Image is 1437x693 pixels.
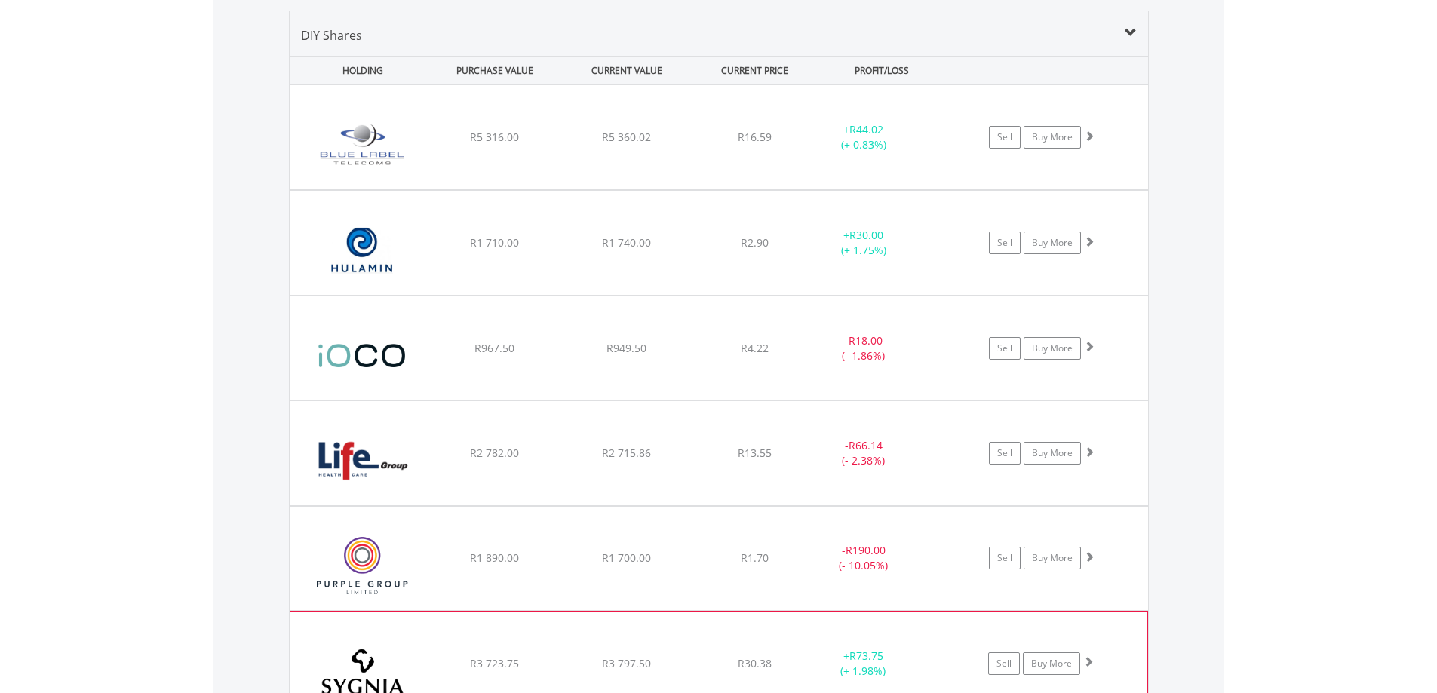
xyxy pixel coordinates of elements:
div: CURRENT PRICE [694,57,814,84]
a: Buy More [1024,232,1081,254]
div: CURRENT VALUE [563,57,692,84]
a: Buy More [1024,126,1081,149]
img: EQU.ZA.HLM.png [297,210,427,291]
a: Sell [989,337,1021,360]
span: R949.50 [606,341,646,355]
span: R1 700.00 [602,550,651,565]
div: + (+ 1.75%) [807,228,921,258]
span: R5 360.02 [602,130,651,144]
div: - (- 1.86%) [807,333,921,363]
span: R73.75 [849,649,883,663]
span: R2 782.00 [470,446,519,460]
a: Buy More [1023,652,1080,675]
span: R30.38 [738,656,772,670]
span: R30.00 [849,228,883,242]
span: R190.00 [846,543,886,557]
div: HOLDING [290,57,428,84]
span: R18.00 [849,333,883,348]
span: R1.70 [741,550,769,565]
span: R967.50 [474,341,514,355]
a: Sell [989,547,1021,569]
span: R44.02 [849,122,883,136]
span: R4.22 [741,341,769,355]
div: + (+ 1.98%) [806,649,920,679]
span: R5 316.00 [470,130,519,144]
div: PROFIT/LOSS [818,57,947,84]
span: R1 740.00 [602,235,651,250]
div: + (+ 0.83%) [807,122,921,152]
img: EQU.ZA.PPE.png [297,526,427,606]
span: R16.59 [738,130,772,144]
img: EQU.ZA.IOC.png [297,315,427,396]
span: R3 797.50 [602,656,651,670]
a: Sell [989,126,1021,149]
div: - (- 10.05%) [807,543,921,573]
span: R66.14 [849,438,883,452]
span: R3 723.75 [470,656,519,670]
span: R2.90 [741,235,769,250]
span: R2 715.86 [602,446,651,460]
span: R1 710.00 [470,235,519,250]
a: Sell [989,442,1021,465]
div: PURCHASE VALUE [431,57,560,84]
a: Sell [988,652,1020,675]
a: Buy More [1024,547,1081,569]
span: R1 890.00 [470,550,519,565]
span: DIY Shares [301,27,362,44]
a: Buy More [1024,337,1081,360]
span: R13.55 [738,446,772,460]
a: Buy More [1024,442,1081,465]
img: EQU.ZA.BLU.png [297,104,427,186]
a: Sell [989,232,1021,254]
div: - (- 2.38%) [807,438,921,468]
img: EQU.ZA.LHC.png [297,420,427,501]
